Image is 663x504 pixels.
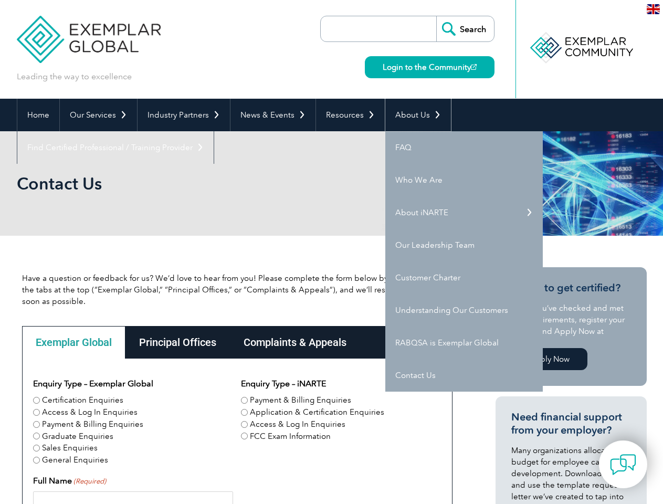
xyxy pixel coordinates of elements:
h1: Contact Us [17,173,420,194]
a: News & Events [230,99,315,131]
label: Full Name [33,475,106,487]
a: About Us [385,99,451,131]
label: FCC Exam Information [250,430,331,443]
label: Payment & Billing Enquiries [42,418,143,430]
p: Have a question or feedback for us? We’d love to hear from you! Please complete the form below by... [22,272,452,307]
a: Understanding Our Customers [385,294,543,327]
div: Complaints & Appeals [230,326,360,359]
a: Contact Us [385,359,543,392]
img: en [647,4,660,14]
a: Our Leadership Team [385,229,543,261]
a: FAQ [385,131,543,164]
label: General Enquiries [42,454,108,466]
div: Exemplar Global [22,326,125,359]
a: Resources [316,99,385,131]
input: Search [436,16,494,41]
div: Principal Offices [125,326,230,359]
a: Apply Now [511,348,587,370]
a: Home [17,99,59,131]
a: Customer Charter [385,261,543,294]
a: Our Services [60,99,137,131]
a: RABQSA is Exemplar Global [385,327,543,359]
legend: Enquiry Type – Exemplar Global [33,377,153,390]
a: Find Certified Professional / Training Provider [17,131,214,164]
h3: Need financial support from your employer? [511,411,631,437]
a: Login to the Community [365,56,494,78]
a: Who We Are [385,164,543,196]
a: Industry Partners [138,99,230,131]
img: contact-chat.png [610,451,636,478]
label: Graduate Enquiries [42,430,113,443]
legend: Enquiry Type – iNARTE [241,377,326,390]
label: Sales Enquiries [42,442,98,454]
label: Access & Log In Enquiries [42,406,138,418]
h3: Ready to get certified? [511,281,631,295]
p: Once you’ve checked and met the requirements, register your details and Apply Now at [511,302,631,337]
label: Certification Enquiries [42,394,123,406]
label: Application & Certification Enquiries [250,406,384,418]
label: Access & Log In Enquiries [250,418,345,430]
a: About iNARTE [385,196,543,229]
p: Leading the way to excellence [17,71,132,82]
img: open_square.png [471,64,477,70]
label: Payment & Billing Enquiries [250,394,351,406]
span: (Required) [72,476,106,487]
